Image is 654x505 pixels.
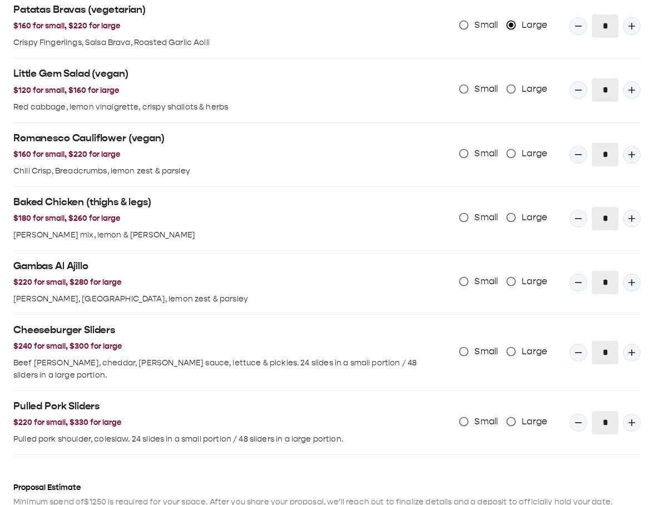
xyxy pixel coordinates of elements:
[522,345,547,358] span: Large
[13,229,429,241] p: [PERSON_NAME] mix, lemon & [PERSON_NAME]
[13,196,429,209] h2: Baked Chicken (thighs & legs)
[13,37,429,49] p: Crispy Fingerlings, Salsa Brava, Roasted Garlic Aoili
[522,415,547,428] span: Large
[13,85,429,97] h3: $120 for small, $160 for large
[13,148,429,161] h3: $160 for small, $220 for large
[569,143,641,166] div: Quantity Input
[522,147,547,160] span: Large
[474,147,498,160] span: Small
[13,165,429,177] p: Chili Crisp, Breadcrumbs, lemon zest & parsley
[13,132,429,145] h2: Romanesco Cauliflower (vegan)
[569,14,641,38] div: Quantity Input
[13,212,429,225] h3: $180 for small, $260 for large
[474,415,498,428] span: Small
[474,275,498,288] span: Small
[13,417,429,429] h3: $220 for small, $330 for large
[13,340,429,353] h3: $240 for small, $300 for large
[13,357,429,382] p: Beef [PERSON_NAME], cheddar, [PERSON_NAME] sauce, lettuce & pickles. 24 slides in a small portion...
[474,211,498,224] span: Small
[569,271,641,294] div: Quantity Input
[13,482,641,494] h3: Proposal Estimate
[13,3,429,17] h2: Patatas Bravas (vegetarian)
[13,101,429,113] p: Red cabbage, lemon vinaigrette, crispy shallots & herbs
[522,275,547,288] span: Large
[13,276,429,289] h3: $220 for small, $280 for large
[522,82,547,96] span: Large
[569,341,641,364] div: Quantity Input
[13,293,429,305] p: [PERSON_NAME], [GEOGRAPHIC_DATA], lemon zest & parsley
[474,82,498,96] span: Small
[13,67,429,81] h2: Little Gem Salad (vegan)
[522,18,547,32] span: Large
[569,207,641,230] div: Quantity Input
[522,211,547,224] span: Large
[13,324,429,337] h2: Cheeseburger Sliders
[569,78,641,102] div: Quantity Input
[474,345,498,358] span: Small
[13,20,429,32] h3: $160 for small, $220 for large
[13,433,429,445] p: Pulled pork shoulder, coleslaw. 24 slides in a small portion / 48 sliders in a large portion.
[474,18,498,32] span: Small
[13,260,429,273] h2: Gambas Al Ajillo
[569,411,641,434] div: Quantity Input
[13,400,429,413] h2: Pulled Pork Sliders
